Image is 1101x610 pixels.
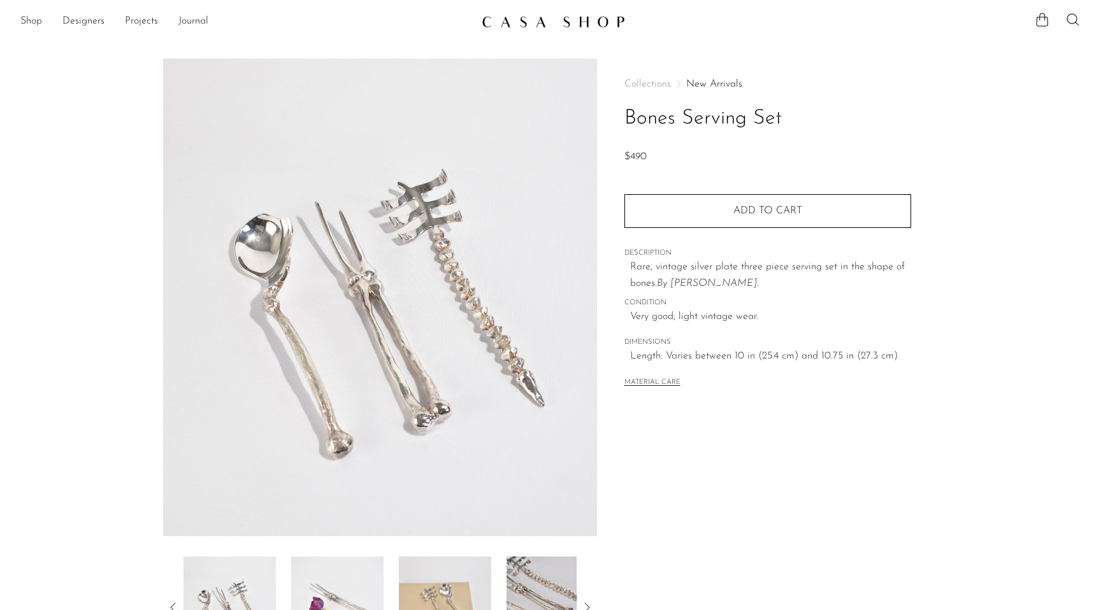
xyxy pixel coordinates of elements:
[630,262,905,288] span: Rare, vintage silver plate three piece serving set in the shape of bones.
[670,278,757,288] em: [PERSON_NAME]
[630,348,911,365] span: Length: Varies between 10 in (25.4 cm) and 10.75 in (27.3 cm)
[624,194,911,227] button: Add to cart
[733,206,802,216] span: Add to cart
[686,79,742,89] a: New Arrivals
[630,309,911,325] span: Very good; light vintage wear.
[624,337,911,348] span: DIMENSIONS
[624,79,671,89] span: Collections
[20,13,42,30] a: Shop
[20,11,471,32] nav: Desktop navigation
[624,248,911,259] span: DESCRIPTION
[20,11,471,32] ul: NEW HEADER MENU
[624,79,911,89] nav: Breadcrumbs
[624,297,911,309] span: CONDITION
[624,103,911,135] h1: Bones Serving Set
[178,13,208,30] a: Journal
[624,152,647,162] span: $490
[163,59,597,536] img: Bones Serving Set
[757,278,759,288] em: .
[657,278,667,288] em: By
[125,13,158,30] a: Projects
[624,378,680,388] button: MATERIAL CARE
[62,13,104,30] a: Designers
